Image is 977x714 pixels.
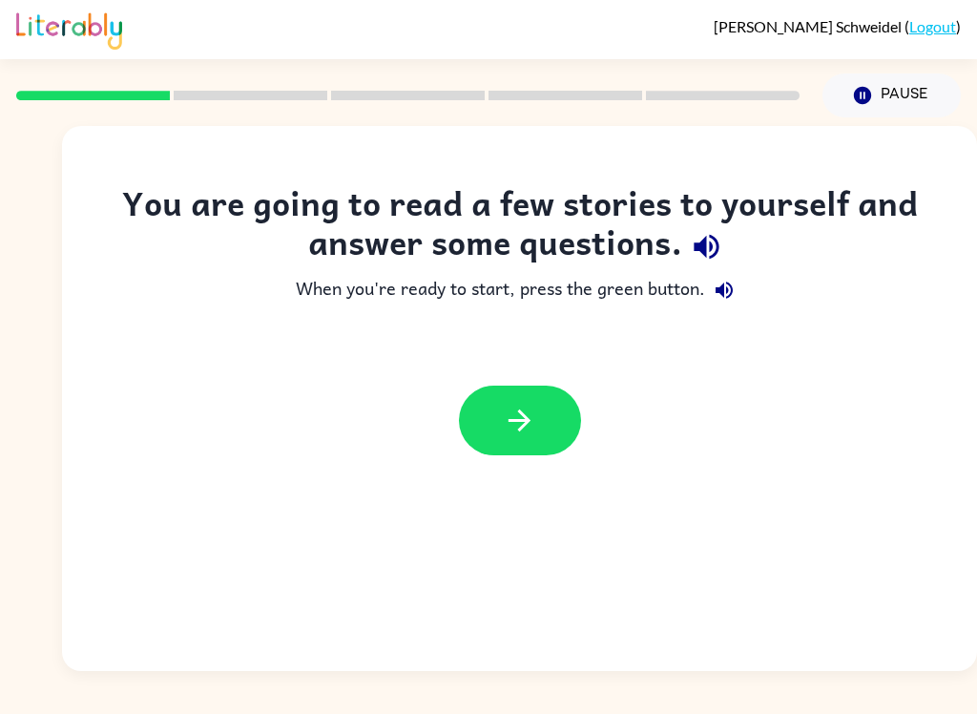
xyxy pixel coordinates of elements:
div: You are going to read a few stories to yourself and answer some questions. [100,183,939,271]
div: ( ) [714,17,961,35]
div: When you're ready to start, press the green button. [100,271,939,309]
span: [PERSON_NAME] Schweidel [714,17,904,35]
a: Logout [909,17,956,35]
button: Pause [822,73,961,117]
img: Literably [16,8,122,50]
